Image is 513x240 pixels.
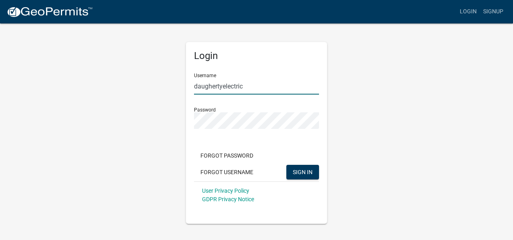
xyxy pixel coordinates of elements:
button: Forgot Password [194,148,260,163]
a: User Privacy Policy [202,187,249,194]
span: SIGN IN [293,168,313,175]
button: SIGN IN [286,165,319,179]
a: Login [457,4,480,19]
h5: Login [194,50,319,62]
a: GDPR Privacy Notice [202,196,254,202]
a: Signup [480,4,507,19]
button: Forgot Username [194,165,260,179]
